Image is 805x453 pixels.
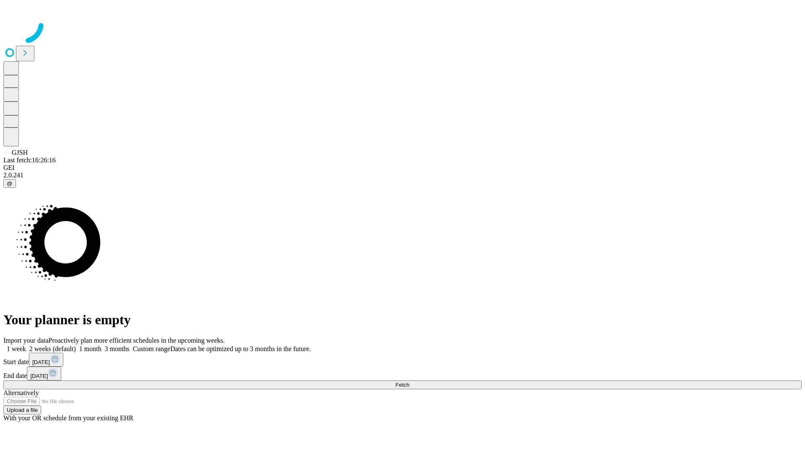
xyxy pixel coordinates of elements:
[32,359,50,365] span: [DATE]
[12,149,28,156] span: GJSH
[7,345,26,352] span: 1 week
[30,373,48,379] span: [DATE]
[7,180,13,187] span: @
[3,353,802,367] div: Start date
[27,367,61,380] button: [DATE]
[395,382,409,388] span: Fetch
[3,164,802,172] div: GEI
[170,345,311,352] span: Dates can be optimized up to 3 months in the future.
[49,337,225,344] span: Proactively plan more efficient schedules in the upcoming weeks.
[29,353,63,367] button: [DATE]
[3,312,802,328] h1: Your planner is empty
[3,179,16,188] button: @
[133,345,170,352] span: Custom range
[79,345,101,352] span: 1 month
[3,414,133,422] span: With your OR schedule from your existing EHR
[3,380,802,389] button: Fetch
[3,337,49,344] span: Import your data
[3,172,802,179] div: 2.0.241
[105,345,130,352] span: 3 months
[3,367,802,380] div: End date
[3,406,41,414] button: Upload a file
[29,345,76,352] span: 2 weeks (default)
[3,156,56,164] span: Last fetch: 16:26:16
[3,389,39,396] span: Alternatively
